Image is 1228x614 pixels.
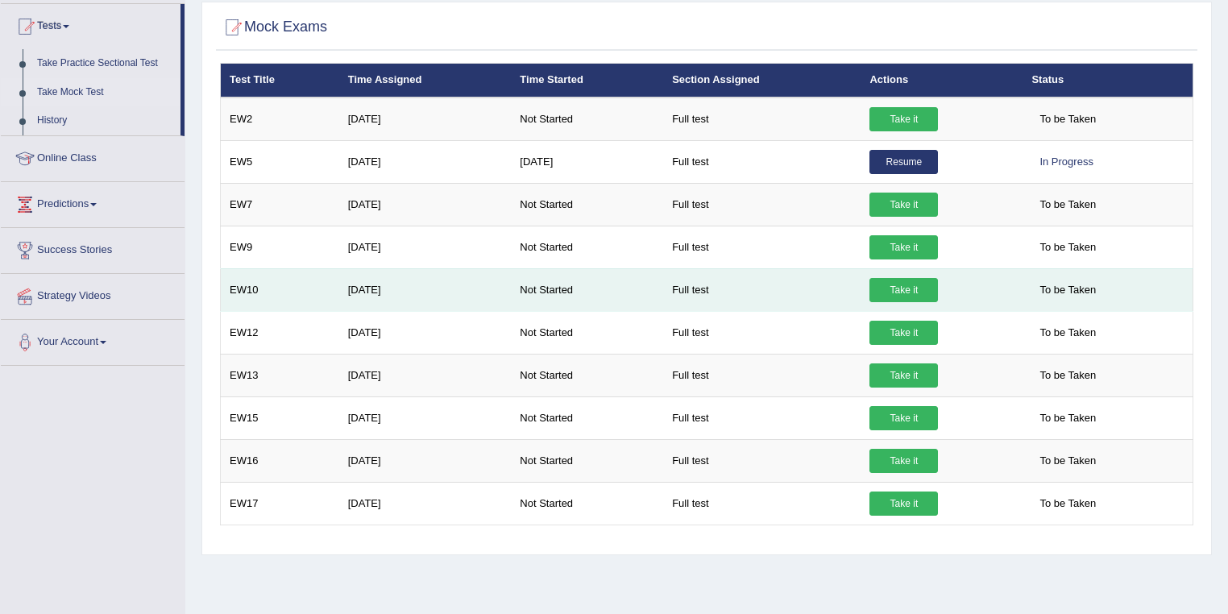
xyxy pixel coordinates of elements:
a: Success Stories [1,228,185,268]
a: Predictions [1,182,185,222]
a: Take it [869,363,938,388]
td: Full test [663,268,861,311]
td: [DATE] [339,183,512,226]
td: Not Started [511,482,663,525]
a: History [30,106,180,135]
td: [DATE] [339,140,512,183]
td: [DATE] [339,354,512,396]
td: Full test [663,396,861,439]
td: Not Started [511,311,663,354]
a: Take it [869,492,938,516]
th: Section Assigned [663,64,861,97]
td: Not Started [511,268,663,311]
td: EW15 [221,396,339,439]
a: Take it [869,107,938,131]
a: Take it [869,235,938,259]
a: Take it [869,193,938,217]
span: To be Taken [1031,235,1104,259]
td: EW2 [221,97,339,141]
a: Take it [869,278,938,302]
span: To be Taken [1031,449,1104,473]
th: Actions [861,64,1023,97]
a: Take it [869,406,938,430]
td: EW9 [221,226,339,268]
td: EW17 [221,482,339,525]
td: [DATE] [339,268,512,311]
span: To be Taken [1031,321,1104,345]
td: [DATE] [339,97,512,141]
td: [DATE] [339,439,512,482]
td: Not Started [511,439,663,482]
a: Take Mock Test [30,78,180,107]
td: Full test [663,140,861,183]
th: Test Title [221,64,339,97]
td: Not Started [511,354,663,396]
td: Full test [663,482,861,525]
td: EW12 [221,311,339,354]
td: Not Started [511,396,663,439]
h2: Mock Exams [220,15,327,39]
span: To be Taken [1031,363,1104,388]
td: EW5 [221,140,339,183]
a: Take it [869,449,938,473]
span: To be Taken [1031,406,1104,430]
span: To be Taken [1031,193,1104,217]
th: Time Started [511,64,663,97]
span: To be Taken [1031,278,1104,302]
td: [DATE] [339,482,512,525]
a: Take it [869,321,938,345]
span: To be Taken [1031,492,1104,516]
td: EW13 [221,354,339,396]
td: [DATE] [339,226,512,268]
td: Full test [663,226,861,268]
td: Full test [663,354,861,396]
td: Full test [663,439,861,482]
a: Take Practice Sectional Test [30,49,180,78]
a: Strategy Videos [1,274,185,314]
td: EW10 [221,268,339,311]
th: Time Assigned [339,64,512,97]
th: Status [1023,64,1193,97]
td: [DATE] [511,140,663,183]
a: Tests [1,4,180,44]
td: Not Started [511,97,663,141]
td: Full test [663,183,861,226]
td: Not Started [511,183,663,226]
a: Resume [869,150,938,174]
td: [DATE] [339,396,512,439]
td: EW16 [221,439,339,482]
td: Not Started [511,226,663,268]
span: To be Taken [1031,107,1104,131]
td: Full test [663,97,861,141]
a: Your Account [1,320,185,360]
td: Full test [663,311,861,354]
td: EW7 [221,183,339,226]
td: [DATE] [339,311,512,354]
a: Online Class [1,136,185,176]
div: In Progress [1031,150,1101,174]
